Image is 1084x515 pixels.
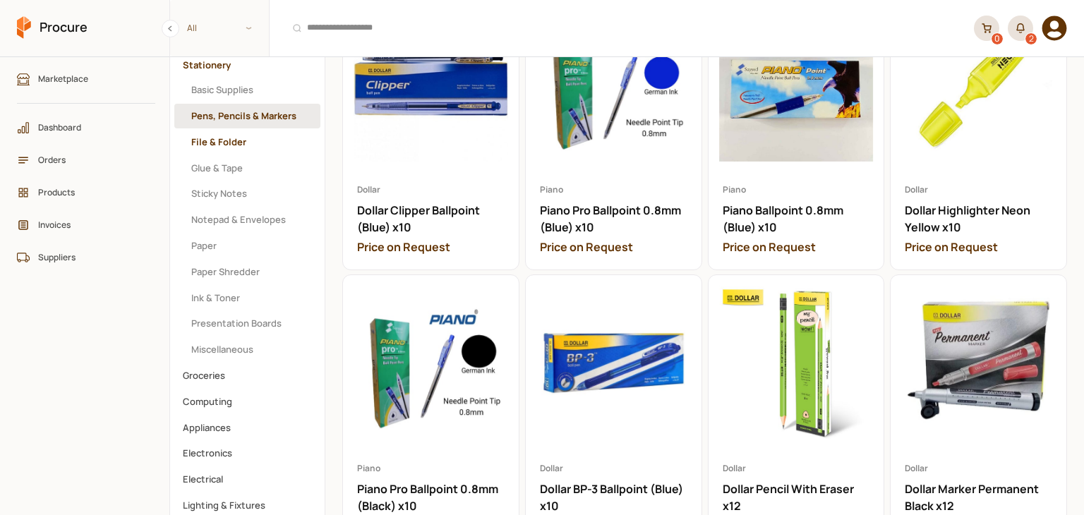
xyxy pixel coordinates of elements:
a: 0 [974,16,999,41]
input: Products and Orders [278,11,965,46]
button: Miscellaneous Category [174,337,320,362]
a: Orders [10,147,162,174]
a: Products [10,179,162,206]
button: Presentation Boards Category [174,311,320,336]
button: Appliances Category [174,416,320,440]
div: 2 [1025,33,1037,44]
span: Procure [40,18,88,36]
button: Ink & Toner Category [174,286,320,310]
span: Invoices [38,218,144,231]
button: Basic Supplies Category [174,78,320,102]
button: 2 [1008,16,1033,41]
a: Dashboard [10,114,162,141]
div: 0 [992,33,1003,44]
span: All [187,21,197,35]
button: Computing Category [174,389,320,414]
span: Orders [38,153,144,166]
button: File & Folder Category [174,130,320,154]
a: Procure [17,16,88,40]
button: Glue & Tape Category [174,156,320,181]
a: Suppliers [10,244,162,271]
button: Pens, Pencils & Markers Category [174,104,320,128]
button: Paper Shredder Category [174,260,320,284]
span: Suppliers [38,250,144,264]
a: Invoices [10,212,162,238]
button: Electrical Category [174,467,320,492]
span: Dashboard [38,121,144,134]
button: Paper Category [174,234,320,258]
span: Products [38,186,144,199]
button: Sticky Notes Category [174,181,320,206]
button: Electronics Category [174,441,320,466]
button: Notepad & Envelopes Category [174,207,320,232]
a: Marketplace [10,66,162,92]
button: Groceries Category [174,363,320,388]
span: Marketplace [38,72,144,85]
span: All [170,16,269,40]
button: Stationery Category [174,53,320,78]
